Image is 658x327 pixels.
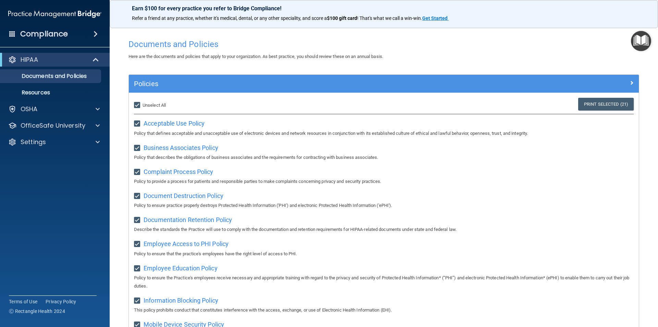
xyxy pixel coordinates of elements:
p: Policy to provide a process for patients and responsible parties to make complaints concerning pr... [134,177,634,186]
p: Policy to ensure practice properly destroys Protected Health Information ('PHI') and electronic P... [134,201,634,210]
span: Business Associates Policy [144,144,218,151]
p: Describe the standards the Practice will use to comply with the documentation and retention requi... [134,225,634,234]
p: Settings [21,138,46,146]
a: HIPAA [8,56,99,64]
span: Information Blocking Policy [144,297,218,304]
a: OSHA [8,105,100,113]
p: Policy that describes the obligations of business associates and the requirements for contracting... [134,153,634,162]
span: Acceptable Use Policy [144,120,205,127]
h4: Compliance [20,29,68,39]
span: ! That's what we call a win-win. [357,15,422,21]
span: Employee Education Policy [144,265,218,272]
h5: Policies [134,80,506,87]
p: HIPAA [21,56,38,64]
span: Unselect All [143,103,166,108]
p: Policy to ensure that the practice's employees have the right level of access to PHI. [134,250,634,258]
p: OSHA [21,105,38,113]
p: OfficeSafe University [21,121,85,130]
img: PMB logo [8,7,101,21]
p: Resources [4,89,98,96]
a: Terms of Use [9,298,37,305]
span: Employee Access to PHI Policy [144,240,229,247]
span: Refer a friend at any practice, whether it's medical, dental, or any other speciality, and score a [132,15,327,21]
span: Documentation Retention Policy [144,216,232,223]
span: Complaint Process Policy [144,168,213,175]
p: This policy prohibits conduct that constitutes interference with the access, exchange, or use of ... [134,306,634,314]
a: Policies [134,78,634,89]
a: Privacy Policy [46,298,76,305]
p: Earn $100 for every practice you refer to Bridge Compliance! [132,5,636,12]
p: Policy that defines acceptable and unacceptable use of electronic devices and network resources i... [134,129,634,138]
span: Here are the documents and policies that apply to your organization. As best practice, you should... [129,54,383,59]
span: Document Destruction Policy [144,192,223,199]
a: OfficeSafe University [8,121,100,130]
input: Unselect All [134,103,142,108]
a: Settings [8,138,100,146]
h4: Documents and Policies [129,40,639,49]
p: Documents and Policies [4,73,98,80]
strong: $100 gift card [327,15,357,21]
p: Policy to ensure the Practice's employees receive necessary and appropriate training with regard ... [134,274,634,290]
strong: Get Started [422,15,448,21]
a: Get Started [422,15,449,21]
span: Ⓒ Rectangle Health 2024 [9,308,65,315]
a: Print Selected (21) [578,98,634,110]
button: Open Resource Center [631,31,651,51]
